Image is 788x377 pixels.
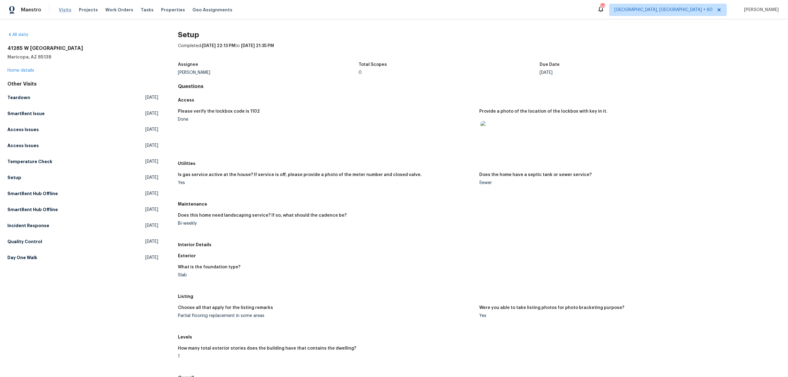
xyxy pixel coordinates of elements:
[600,4,605,10] div: 637
[540,62,560,67] h5: Due Date
[178,242,781,248] h5: Interior Details
[7,110,45,117] h5: SmartRent Issue
[7,68,34,73] a: Home details
[7,140,158,151] a: Access Issues[DATE]
[479,181,776,185] div: Sewer
[359,70,540,75] div: 0
[79,7,98,13] span: Projects
[7,188,158,199] a: SmartRent Hub Offline[DATE]
[21,7,41,13] span: Maestro
[105,7,133,13] span: Work Orders
[479,109,607,114] h5: Provide a photo of the location of the lockbox with key in it.
[7,108,158,119] a: SmartRent Issue[DATE]
[178,109,260,114] h5: Please verify the lockbox code is 1102
[145,207,158,213] span: [DATE]
[7,94,30,101] h5: Teardown
[178,62,198,67] h5: Assignee
[7,126,39,133] h5: Access Issues
[614,7,713,13] span: [GEOGRAPHIC_DATA], [GEOGRAPHIC_DATA] + 60
[7,252,158,263] a: Day One Walk[DATE]
[7,172,158,183] a: Setup[DATE]
[7,236,158,247] a: Quality Control[DATE]
[178,354,474,359] div: 1
[7,92,158,103] a: Teardown[DATE]
[145,142,158,149] span: [DATE]
[145,126,158,133] span: [DATE]
[145,174,158,181] span: [DATE]
[178,213,347,218] h5: Does this home need landscaping service? If so, what should the cadence be?
[145,94,158,101] span: [DATE]
[178,221,474,226] div: Bi-weekly
[241,44,274,48] span: [DATE] 21:35 PM
[7,255,37,261] h5: Day One Walk
[7,223,49,229] h5: Incident Response
[178,346,356,351] h5: How many total exterior stories does the building have that contains the dwelling?
[178,43,781,59] div: Completed: to
[479,173,592,177] h5: Does the home have a septic tank or sewer service?
[7,142,39,149] h5: Access Issues
[7,156,158,167] a: Temperature Check[DATE]
[178,97,781,103] h5: Access
[7,204,158,215] a: SmartRent Hub Offline[DATE]
[178,265,240,269] h5: What is the foundation type?
[178,181,474,185] div: Yes
[178,293,781,299] h5: Listing
[7,124,158,135] a: Access Issues[DATE]
[7,45,158,51] h2: 41285 W [GEOGRAPHIC_DATA]
[178,117,474,122] div: Done
[178,201,781,207] h5: Maintenance
[7,174,21,181] h5: Setup
[7,220,158,231] a: Incident Response[DATE]
[178,314,474,318] div: Partial flooring replacement in some areas
[7,239,42,245] h5: Quality Control
[178,70,359,75] div: [PERSON_NAME]
[141,8,154,12] span: Tasks
[192,7,232,13] span: Geo Assignments
[7,33,28,37] a: All visits
[178,253,781,259] h5: Exterior
[479,306,624,310] h5: Were you able to take listing photos for photo bracketing purpose?
[202,44,235,48] span: [DATE] 22:13 PM
[178,273,474,277] div: Slab
[479,314,776,318] div: Yes
[178,306,273,310] h5: Choose all that apply for the listing remarks
[7,81,158,87] div: Other Visits
[178,160,781,166] h5: Utilities
[178,83,781,90] h4: Questions
[178,334,781,340] h5: Levels
[145,110,158,117] span: [DATE]
[145,158,158,165] span: [DATE]
[178,32,781,38] h2: Setup
[742,7,779,13] span: [PERSON_NAME]
[7,191,58,197] h5: SmartRent Hub Offline
[59,7,71,13] span: Visits
[145,255,158,261] span: [DATE]
[145,223,158,229] span: [DATE]
[540,70,721,75] div: [DATE]
[359,62,387,67] h5: Total Scopes
[7,54,158,60] h5: Maricopa, AZ 85138
[7,158,52,165] h5: Temperature Check
[145,191,158,197] span: [DATE]
[7,207,58,213] h5: SmartRent Hub Offline
[178,173,422,177] h5: Is gas service active at the house? If service is off, please provide a photo of the meter number...
[145,239,158,245] span: [DATE]
[161,7,185,13] span: Properties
